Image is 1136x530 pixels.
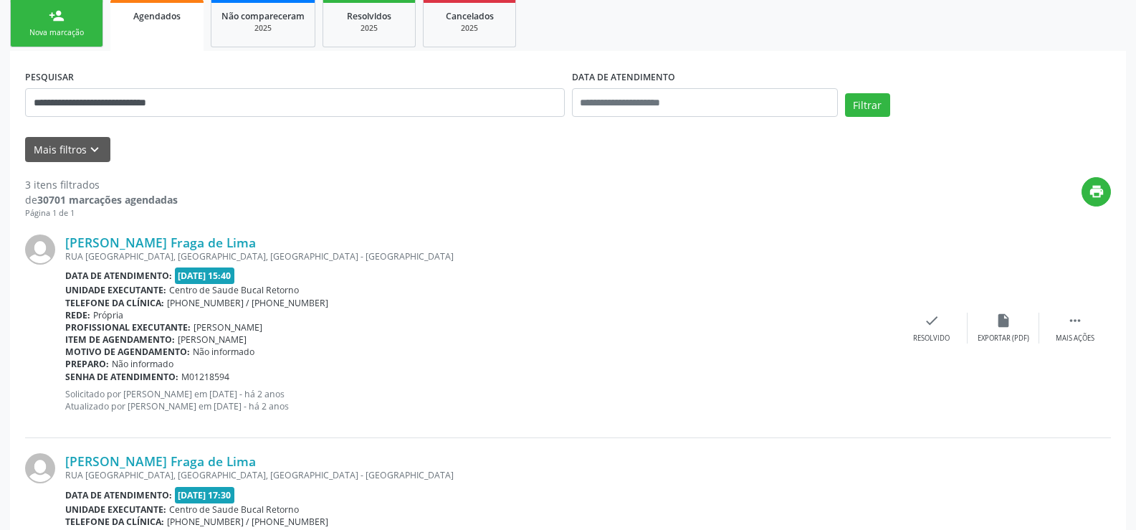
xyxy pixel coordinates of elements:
div: Resolvido [913,333,950,344]
i:  [1067,313,1083,328]
div: 3 itens filtrados [25,177,178,192]
div: person_add [49,8,65,24]
img: img [25,453,55,483]
b: Item de agendamento: [65,333,175,346]
b: Telefone da clínica: [65,297,164,309]
div: Nova marcação [21,27,92,38]
i: keyboard_arrow_down [87,142,102,158]
b: Motivo de agendamento: [65,346,190,358]
b: Unidade executante: [65,284,166,296]
div: 2025 [434,23,505,34]
strong: 30701 marcações agendadas [37,193,178,207]
span: Própria [93,309,123,321]
label: DATA DE ATENDIMENTO [572,66,675,88]
span: [DATE] 15:40 [175,268,235,284]
div: de [25,192,178,207]
i: check [924,313,940,328]
b: Profissional executante: [65,321,191,333]
i: print [1089,184,1104,199]
img: img [25,235,55,265]
span: [PHONE_NUMBER] / [PHONE_NUMBER] [167,297,328,309]
p: Solicitado por [PERSON_NAME] em [DATE] - há 2 anos Atualizado por [PERSON_NAME] em [DATE] - há 2 ... [65,388,896,412]
span: Não compareceram [221,10,305,22]
span: Não informado [193,346,254,358]
button: Filtrar [845,93,890,118]
a: [PERSON_NAME] Fraga de Lima [65,235,256,250]
div: 2025 [333,23,405,34]
div: 2025 [221,23,305,34]
span: Resolvidos [347,10,391,22]
button: print [1082,177,1111,207]
span: M01218594 [181,371,229,383]
i: insert_drive_file [996,313,1011,328]
div: Mais ações [1056,333,1094,344]
div: Página 1 de 1 [25,207,178,219]
a: [PERSON_NAME] Fraga de Lima [65,453,256,469]
label: PESQUISAR [25,66,74,88]
span: Não informado [112,358,173,370]
b: Preparo: [65,358,109,370]
div: RUA [GEOGRAPHIC_DATA], [GEOGRAPHIC_DATA], [GEOGRAPHIC_DATA] - [GEOGRAPHIC_DATA] [65,469,896,481]
b: Senha de atendimento: [65,371,178,383]
span: [PERSON_NAME] [178,333,247,346]
b: Telefone da clínica: [65,516,164,528]
span: [PERSON_NAME] [194,321,262,333]
b: Data de atendimento: [65,489,172,501]
span: Centro de Saude Bucal Retorno [169,503,299,516]
div: RUA [GEOGRAPHIC_DATA], [GEOGRAPHIC_DATA], [GEOGRAPHIC_DATA] - [GEOGRAPHIC_DATA] [65,250,896,262]
div: Exportar (PDF) [978,333,1029,344]
b: Data de atendimento: [65,270,172,282]
span: Agendados [133,10,181,22]
b: Unidade executante: [65,503,166,516]
span: [DATE] 17:30 [175,487,235,503]
button: Mais filtroskeyboard_arrow_down [25,137,110,162]
span: Cancelados [446,10,494,22]
span: Centro de Saude Bucal Retorno [169,284,299,296]
span: [PHONE_NUMBER] / [PHONE_NUMBER] [167,516,328,528]
b: Rede: [65,309,90,321]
